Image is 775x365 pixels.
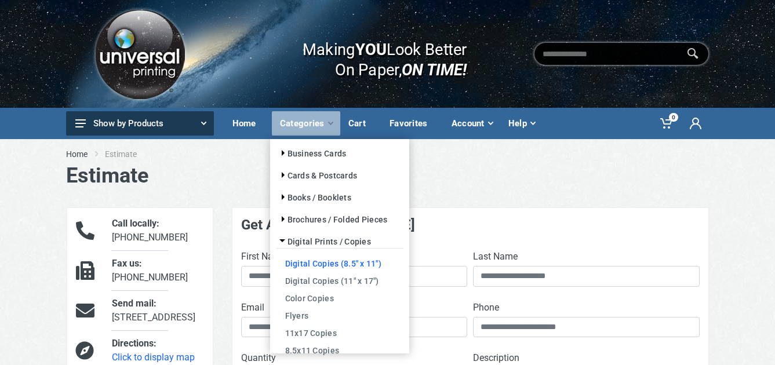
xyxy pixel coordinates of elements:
h1: Estimate [66,163,709,188]
div: [PHONE_NUMBER] [103,217,212,244]
a: Color Copies [276,289,403,306]
a: Click to display map [112,352,195,363]
a: Favorites [381,108,443,139]
a: 11x17 Copies [276,324,403,341]
label: Email [241,301,264,315]
label: First Name [241,250,286,264]
span: Fax us: [112,258,142,269]
span: Directions: [112,338,157,349]
div: Account [443,111,500,136]
div: Favorites [381,111,443,136]
a: Brochures / Folded Pieces [276,215,388,224]
span: Call locally: [112,218,159,229]
a: Digital Copies (8.5" x 11") [276,254,403,272]
img: Logo.png [91,5,188,103]
div: Help [500,111,543,136]
a: Cart [340,108,381,139]
div: Home [224,111,272,136]
li: Estimate [105,148,154,160]
a: Home [66,148,88,160]
a: Digital Copies (11" x 17") [276,272,403,289]
a: Home [224,108,272,139]
div: [PHONE_NUMBER] [103,257,212,284]
a: 8.5x11 Copies [276,341,403,359]
button: Show by Products [66,111,214,136]
div: [STREET_ADDRESS] [103,297,212,324]
label: Quantity [241,351,276,365]
span: 0 [669,113,678,122]
nav: breadcrumb [66,148,709,160]
div: Categories [272,111,340,136]
a: 0 [652,108,682,139]
a: Digital Prints / Copies [276,237,371,246]
div: Cart [340,111,381,136]
a: Books / Booklets [276,193,351,202]
i: ON TIME! [402,60,467,79]
div: Making Look Better On Paper, [280,28,467,80]
label: Description [473,351,519,365]
h4: Get A Custom Quote [DATE] [241,217,700,233]
b: YOU [355,39,387,59]
a: Flyers [276,306,403,324]
a: Business Cards [276,149,347,158]
a: Cards & Postcards [276,171,358,180]
span: Send mail: [112,298,157,309]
